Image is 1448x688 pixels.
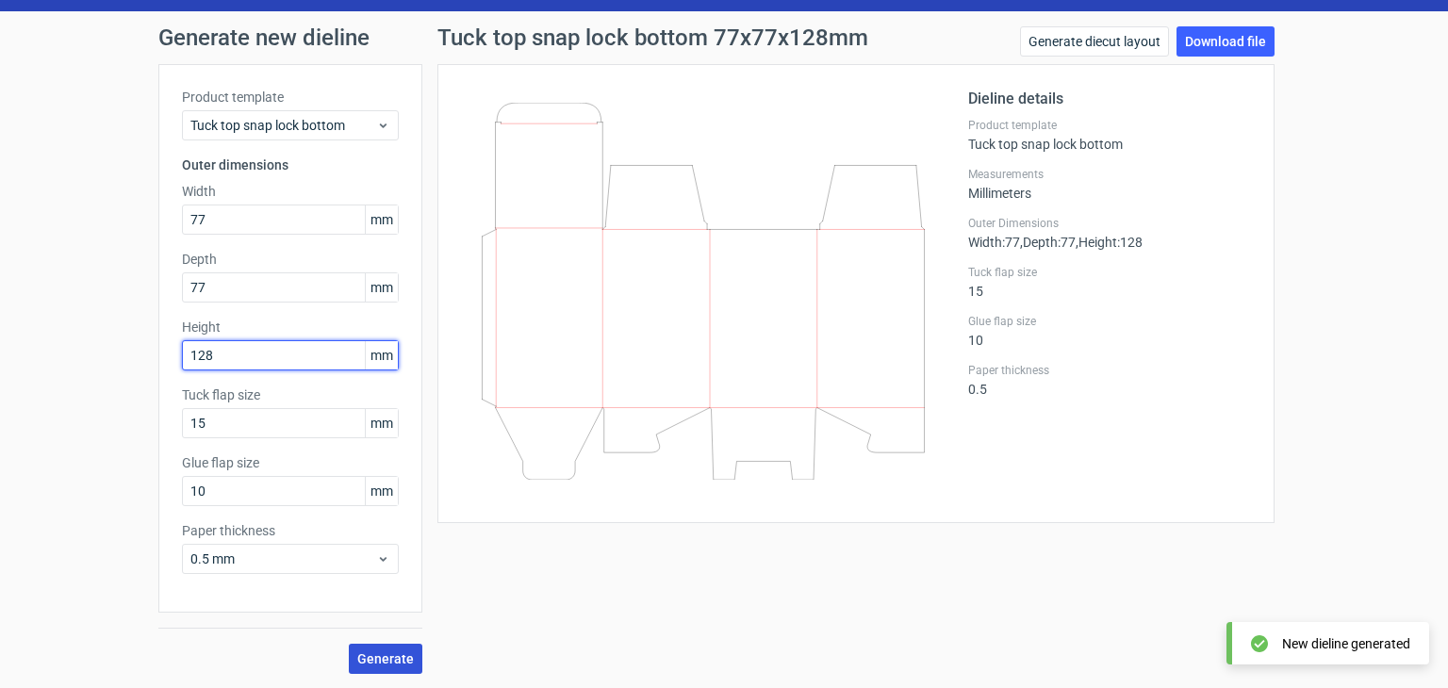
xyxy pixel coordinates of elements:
[968,265,1251,299] div: 15
[190,116,376,135] span: Tuck top snap lock bottom
[365,477,398,505] span: mm
[365,273,398,302] span: mm
[182,385,399,404] label: Tuck flap size
[1176,26,1275,57] a: Download file
[1282,634,1410,653] div: New dieline generated
[968,88,1251,110] h2: Dieline details
[182,88,399,106] label: Product template
[968,363,1251,397] div: 0.5
[182,453,399,472] label: Glue flap size
[182,182,399,201] label: Width
[365,341,398,369] span: mm
[190,549,376,568] span: 0.5 mm
[968,314,1251,348] div: 10
[182,318,399,336] label: Height
[968,167,1251,201] div: Millimeters
[968,363,1251,378] label: Paper thickness
[1076,235,1143,250] span: , Height : 128
[182,250,399,269] label: Depth
[968,118,1251,133] label: Product template
[182,521,399,540] label: Paper thickness
[968,216,1251,231] label: Outer Dimensions
[365,409,398,437] span: mm
[357,652,414,665] span: Generate
[968,167,1251,182] label: Measurements
[1020,235,1076,250] span: , Depth : 77
[968,314,1251,329] label: Glue flap size
[365,205,398,234] span: mm
[968,118,1251,152] div: Tuck top snap lock bottom
[158,26,1290,49] h1: Generate new dieline
[437,26,868,49] h1: Tuck top snap lock bottom 77x77x128mm
[182,156,399,174] h3: Outer dimensions
[1020,26,1169,57] a: Generate diecut layout
[968,235,1020,250] span: Width : 77
[349,644,422,674] button: Generate
[968,265,1251,280] label: Tuck flap size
